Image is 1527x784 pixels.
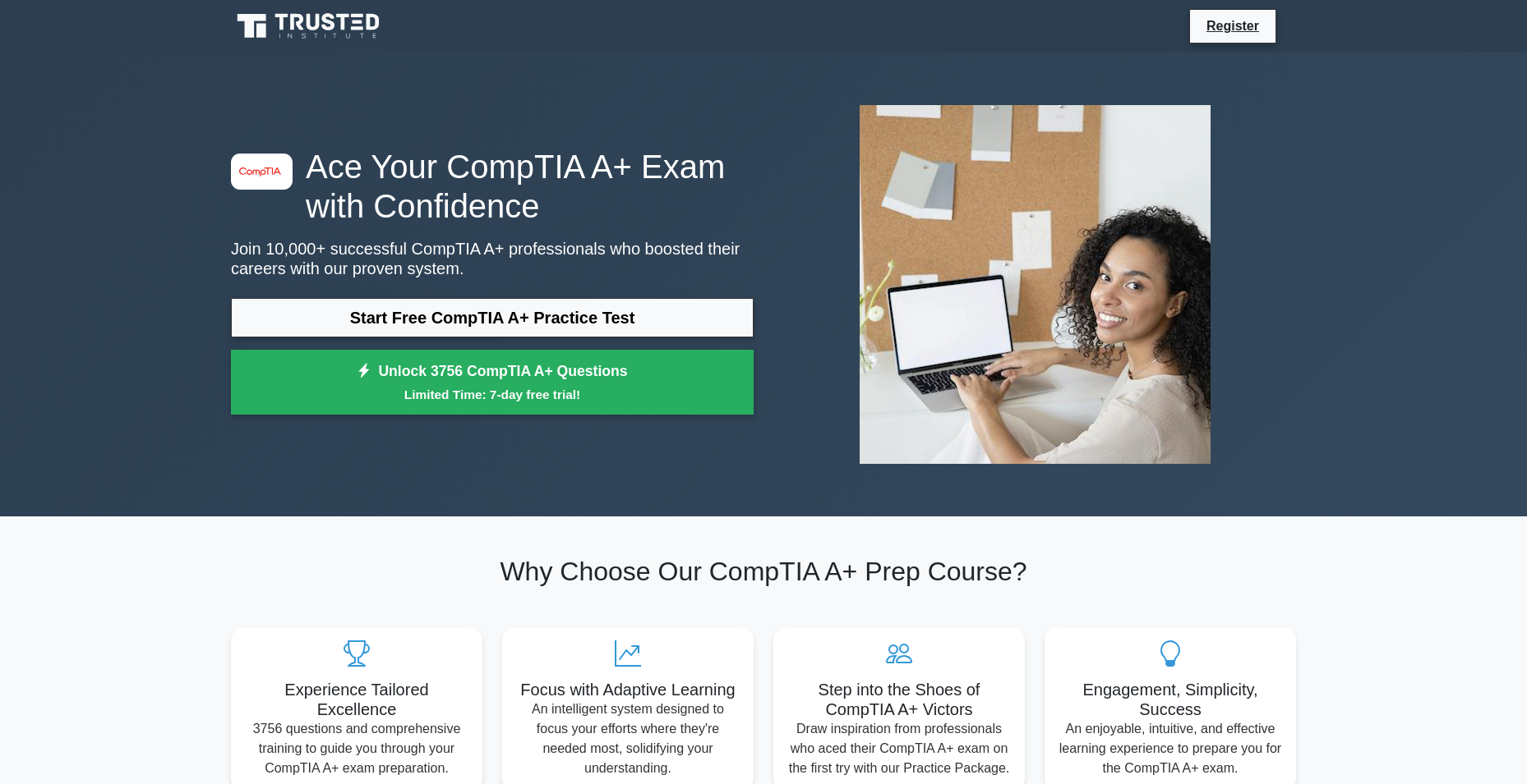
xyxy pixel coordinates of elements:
[515,680,740,699] h5: Focus with Adaptive Learning
[787,680,1012,719] h5: Step into the Shoes of CompTIA A+ Victors
[231,147,754,226] h1: Ace Your CompTIA A+ Exam with Confidence
[515,699,740,778] p: An intelligent system designed to focus your efforts where they're needed most, solidifying your ...
[231,556,1296,587] h2: Why Choose Our CompTIA A+ Prep Course?
[787,719,1012,778] p: Draw inspiration from professionals who aced their CompTIA A+ exam on the first try with our Prac...
[231,350,754,415] a: Unlock 3756 CompTIA A+ QuestionsLimited Time: 7-day free trial!
[251,385,733,404] small: Limited Time: 7-day free trial!
[1058,719,1283,778] p: An enjoyable, intuitive, and effective learning experience to prepare you for the CompTIA A+ exam.
[231,239,754,278] p: Join 10,000+ successful CompTIA A+ professionals who boosted their careers with our proven system.
[231,298,754,337] a: Start Free CompTIA A+ Practice Test
[1197,16,1269,36] a: Register
[244,719,469,778] p: 3756 questions and comprehensive training to guide you through your CompTIA A+ exam preparation.
[1058,680,1283,719] h5: Engagement, Simplicity, Success
[244,680,469,719] h5: Experience Tailored Excellence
